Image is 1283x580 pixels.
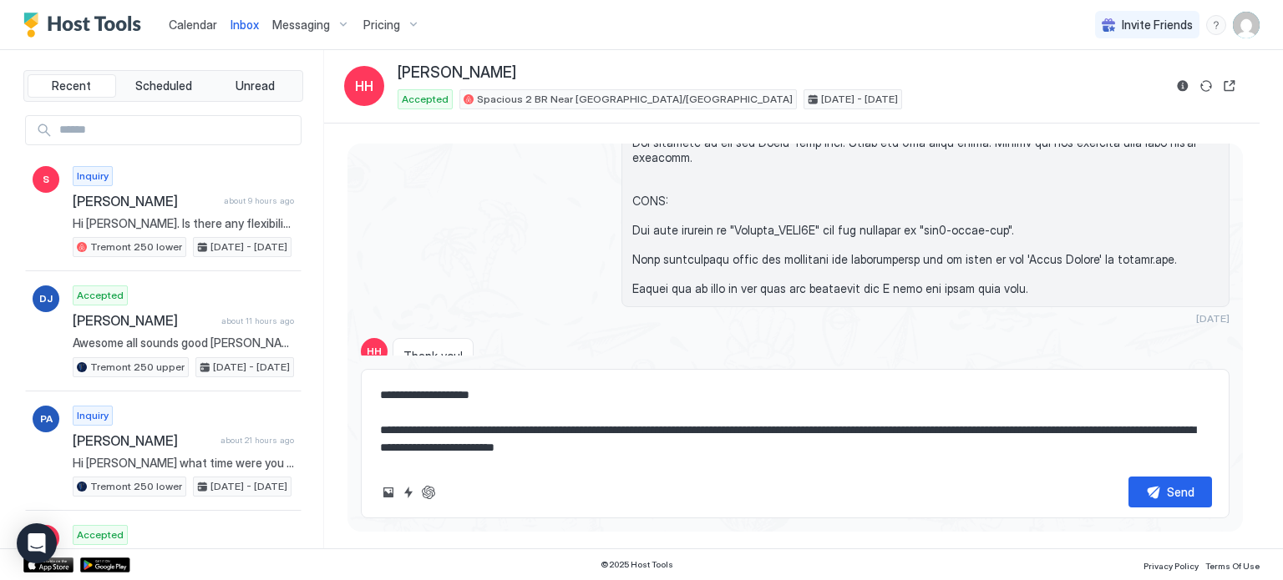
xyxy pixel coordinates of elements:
[23,13,149,38] a: Host Tools Logo
[1144,561,1199,571] span: Privacy Policy
[73,335,294,351] span: Awesome all sounds good [PERSON_NAME], thanks for the approval and we look forward to our stay!
[77,527,124,542] span: Accepted
[52,78,91,93] span: Recent
[1173,76,1193,96] button: Reservation information
[73,216,294,231] span: Hi [PERSON_NAME]. Is there any flexibility on the arrival time for [DATE] if I booked one of your...
[210,240,287,255] span: [DATE] - [DATE]
[363,18,400,33] span: Pricing
[73,432,214,449] span: [PERSON_NAME]
[231,16,259,33] a: Inbox
[53,116,301,144] input: Input Field
[40,411,53,426] span: PA
[1196,76,1216,96] button: Sync reservation
[402,92,449,107] span: Accepted
[73,312,215,329] span: [PERSON_NAME]
[90,479,182,494] span: Tremont 250 lower
[398,63,516,83] span: [PERSON_NAME]
[90,360,185,375] span: Tremont 250 upper
[231,18,259,32] span: Inbox
[272,18,330,33] span: Messaging
[378,482,398,502] button: Upload image
[1144,556,1199,573] a: Privacy Policy
[398,482,418,502] button: Quick reply
[135,78,192,93] span: Scheduled
[39,291,53,306] span: DJ
[17,523,57,563] div: Open Intercom Messenger
[1206,15,1226,35] div: menu
[169,18,217,32] span: Calendar
[210,479,287,494] span: [DATE] - [DATE]
[210,74,299,98] button: Unread
[77,169,109,184] span: Inquiry
[221,435,294,446] span: about 21 hours ago
[601,559,673,570] span: © 2025 Host Tools
[73,456,294,471] span: Hi [PERSON_NAME] what time were you looking to check in at?
[418,482,439,502] button: ChatGPT Auto Reply
[77,288,124,303] span: Accepted
[73,193,217,209] span: [PERSON_NAME]
[221,315,294,326] span: about 11 hours ago
[1128,477,1212,507] button: Send
[23,70,303,102] div: tab-group
[236,78,275,93] span: Unread
[119,74,208,98] button: Scheduled
[169,16,217,33] a: Calendar
[43,172,49,187] span: S
[1122,18,1193,33] span: Invite Friends
[1233,12,1260,38] div: User profile
[77,408,109,423] span: Inquiry
[1167,483,1194,501] div: Send
[1196,312,1230,325] span: [DATE]
[1220,76,1240,96] button: Open reservation
[28,74,116,98] button: Recent
[821,92,898,107] span: [DATE] - [DATE]
[224,195,294,206] span: about 9 hours ago
[403,349,463,364] span: Thank you!
[80,557,130,572] a: Google Play Store
[367,344,382,359] span: HH
[355,76,373,96] span: HH
[477,92,793,107] span: Spacious 2 BR Near [GEOGRAPHIC_DATA]/[GEOGRAPHIC_DATA]
[213,360,290,375] span: [DATE] - [DATE]
[23,557,74,572] a: App Store
[1205,561,1260,571] span: Terms Of Use
[1205,556,1260,573] a: Terms Of Use
[90,240,182,255] span: Tremont 250 lower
